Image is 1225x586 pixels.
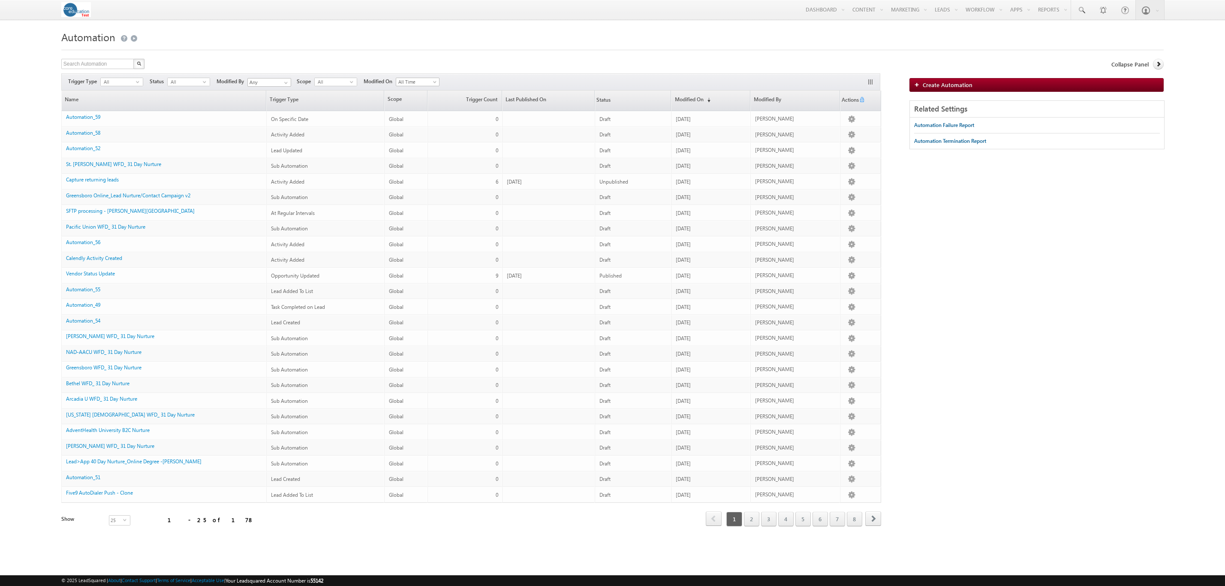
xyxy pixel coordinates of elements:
span: Collapse Panel [1111,60,1149,68]
span: 0 [496,460,498,467]
a: 6 [813,512,828,526]
div: [PERSON_NAME] [755,287,836,295]
span: Draft [599,225,611,232]
span: [DATE] [676,241,691,248]
span: Draft [599,304,611,310]
span: [DATE] [676,272,691,279]
span: [DATE] [676,335,691,341]
span: Published [599,272,622,279]
span: Activity Added [271,131,304,138]
span: Sub Automation [271,350,308,357]
span: [DATE] [676,460,691,467]
span: All [101,78,136,86]
span: Draft [599,444,611,451]
span: Global [389,272,403,279]
div: [PERSON_NAME] [755,209,836,217]
span: Sub Automation [271,460,308,467]
span: Sub Automation [271,444,308,451]
span: Global [389,335,403,341]
a: next [865,512,881,526]
a: Automation_55 [66,286,100,293]
span: [DATE] [676,444,691,451]
a: Automation Termination Report [914,133,986,149]
span: 55142 [310,577,323,584]
span: Activity Added [271,257,304,263]
a: St. [PERSON_NAME] WFD_ 31 Day Nurture [66,161,161,167]
span: Modified On [364,78,396,85]
div: [PERSON_NAME] [755,413,836,420]
a: SFTP processing - [PERSON_NAME][GEOGRAPHIC_DATA] [66,208,195,214]
a: All Time [396,78,439,86]
span: [DATE] [676,366,691,373]
span: 0 [496,413,498,420]
span: Trigger Type [68,78,100,85]
span: Draft [599,147,611,154]
span: select [203,80,210,84]
span: Activity Added [271,178,304,185]
span: [DATE] [507,272,522,279]
span: Global [389,116,403,122]
span: 0 [496,319,498,326]
span: Sub Automation [271,413,308,420]
a: Bethel WFD_ 31 Day Nurture [66,380,129,387]
span: Global [389,194,403,200]
span: [DATE] [676,304,691,310]
span: Sub Automation [271,194,308,200]
span: All Time [396,78,437,86]
span: Draft [599,241,611,248]
a: Last Published On [503,91,594,111]
div: [PERSON_NAME] [755,256,836,264]
a: Modified By [751,91,840,111]
a: Capture returning leads [66,176,119,183]
a: Acceptable Use [192,577,224,583]
span: 0 [496,225,498,232]
span: Draft [599,257,611,263]
span: © 2025 LeadSquared | | | | | [61,577,323,585]
a: 3 [761,512,777,526]
span: select [123,518,130,522]
input: Type to Search [247,78,291,87]
span: Global [389,225,403,232]
span: [DATE] [507,178,522,185]
span: Draft [599,319,611,326]
span: 0 [496,131,498,138]
div: Automation Failure Report [914,121,974,129]
a: Automation_49 [66,302,100,308]
span: 0 [496,116,498,122]
a: Vendor Status Update [66,270,115,277]
a: Trigger Count [428,91,502,111]
span: 0 [496,429,498,435]
span: Status [595,91,611,110]
span: Scope [385,91,427,111]
a: Calendly Activity Created [66,255,122,261]
span: [DATE] [676,413,691,420]
span: All [168,78,203,86]
span: 0 [496,444,498,451]
div: [PERSON_NAME] [755,319,836,326]
span: 0 [496,382,498,388]
a: 4 [778,512,794,526]
span: Draft [599,288,611,294]
span: 1 [726,512,742,526]
img: Search [137,61,141,66]
span: Global [389,131,403,138]
span: [DATE] [676,131,691,138]
a: Contact Support [122,577,156,583]
span: Draft [599,116,611,122]
a: prev [706,512,722,526]
span: [DATE] [676,398,691,404]
span: 9 [496,272,498,279]
span: 0 [496,476,498,482]
span: Draft [599,210,611,216]
div: [PERSON_NAME] [755,225,836,233]
span: Activity Added [271,241,304,248]
span: Lead Updated [271,147,302,154]
div: [PERSON_NAME] [755,272,836,279]
span: 0 [496,350,498,357]
span: [DATE] [676,492,691,498]
div: [PERSON_NAME] [755,162,836,170]
a: Pacific Union WFD_ 31 Day Nurture [66,224,145,230]
img: add_icon.png [914,82,923,87]
div: [PERSON_NAME] [755,397,836,405]
div: [PERSON_NAME] [755,240,836,248]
